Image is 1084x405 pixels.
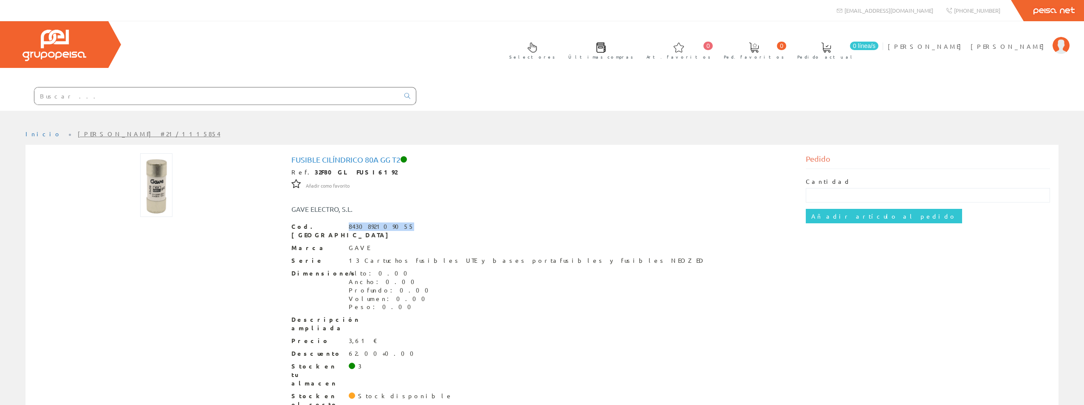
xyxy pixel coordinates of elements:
a: Selectores [501,35,559,65]
span: Precio [291,337,342,345]
span: 0 línea/s [850,42,878,50]
div: GAVE ELECTRO, S.L. [285,204,585,214]
span: Descuento [291,349,342,358]
span: Añadir como favorito [306,183,350,189]
span: Cod. [GEOGRAPHIC_DATA] [291,222,342,239]
div: 3 [358,362,361,371]
a: Añadir como favorito [306,181,350,189]
strong: 32F80GL FUSI6192 [315,168,397,176]
div: 13 Cartuchos fusibles UTE y bases portafusibles y fusibles NEOZED [349,256,705,265]
span: [PERSON_NAME] [PERSON_NAME] [888,42,1048,51]
label: Cantidad [806,177,851,186]
div: Peso: 0.00 [349,303,434,311]
div: 62.00+0.00 [349,349,419,358]
div: Ref. [291,168,793,177]
div: Pedido [806,153,1050,169]
span: [PHONE_NUMBER] [954,7,1000,14]
span: [EMAIL_ADDRESS][DOMAIN_NAME] [844,7,933,14]
a: [PERSON_NAME] [PERSON_NAME] [888,35,1070,43]
div: Alto: 0.00 [349,269,434,278]
span: Serie [291,256,342,265]
span: Ped. favoritos [724,53,784,61]
span: 0 [703,42,713,50]
div: Ancho: 0.00 [349,278,434,286]
span: Selectores [509,53,555,61]
div: GAVE [349,244,370,252]
div: Profundo: 0.00 [349,286,434,295]
img: Grupo Peisa [23,30,86,61]
span: Stock en tu almacen [291,362,342,388]
img: Foto artículo Fusible cilíndrico 80a Gg T2 (75.5x150) [140,153,172,217]
span: Pedido actual [797,53,855,61]
span: Marca [291,244,342,252]
h1: Fusible cilíndrico 80a Gg T2 [291,155,793,164]
div: 3,61 € [349,337,378,345]
a: Inicio [25,130,62,138]
div: Stock disponible [358,392,453,400]
span: Últimas compras [568,53,633,61]
span: Dimensiones [291,269,342,278]
input: Añadir artículo al pedido [806,209,962,223]
a: Últimas compras [560,35,638,65]
a: [PERSON_NAME] #21/1115854 [78,130,220,138]
span: 0 [777,42,786,50]
input: Buscar ... [34,87,399,104]
span: Art. favoritos [646,53,711,61]
span: Descripción ampliada [291,315,342,332]
div: 8430892109055 [349,222,414,231]
div: Volumen: 0.00 [349,295,434,303]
